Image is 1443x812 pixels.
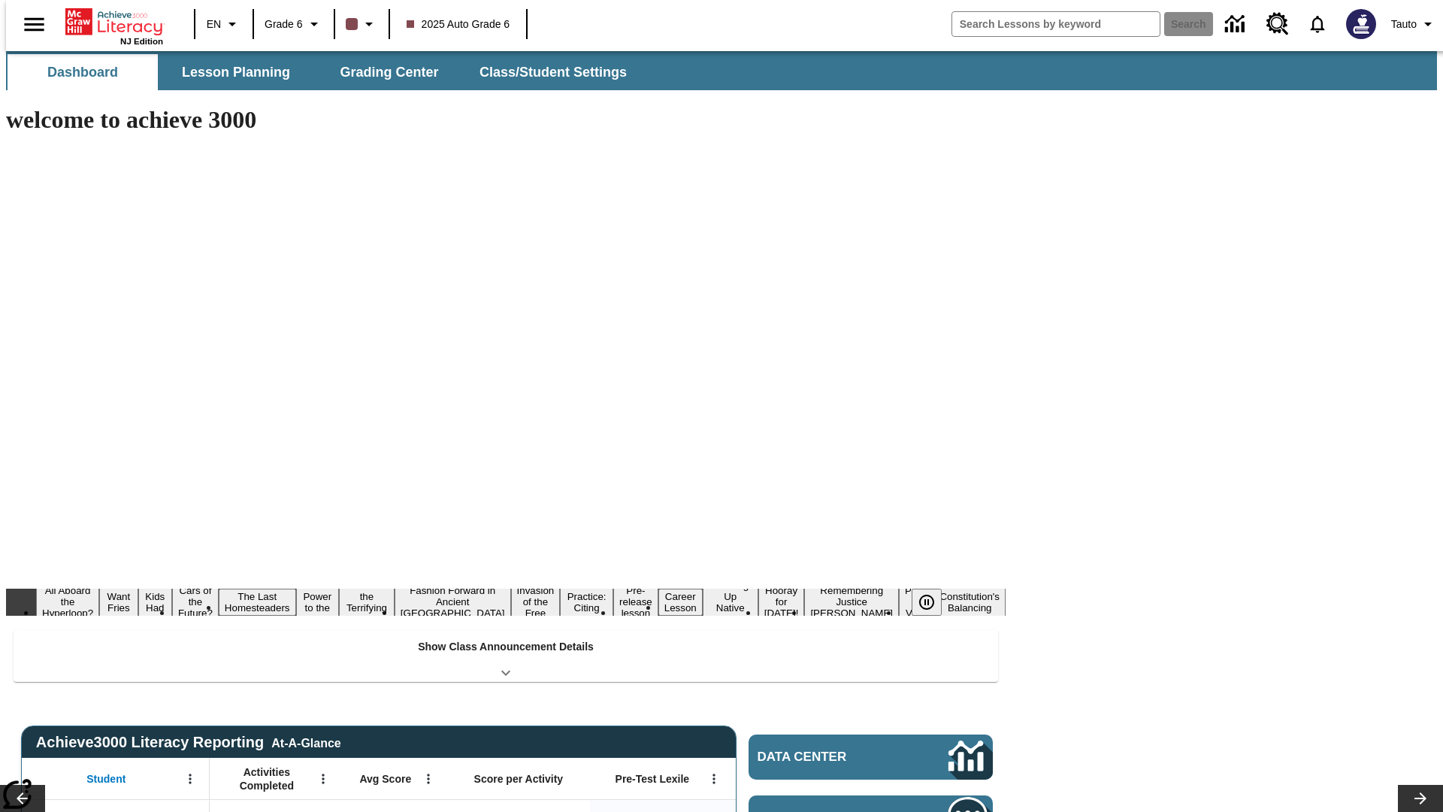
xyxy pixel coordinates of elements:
button: Lesson Planning [161,54,311,90]
span: Dashboard [47,64,118,81]
span: Score per Activity [474,772,564,786]
a: Data Center [1216,4,1257,45]
button: Pause [912,589,942,616]
img: Avatar [1346,9,1376,39]
input: search field [952,12,1160,36]
span: Pre-Test Lexile [616,772,690,786]
div: Pause [912,589,957,616]
span: 2025 Auto Grade 6 [407,17,510,32]
button: Slide 4 Cars of the Future? [172,583,219,621]
span: Grading Center [340,64,438,81]
a: Notifications [1298,5,1337,44]
span: Class/Student Settings [479,64,627,81]
div: Show Class Announcement Details [14,630,998,682]
button: Slide 15 Remembering Justice O'Connor [804,583,899,621]
button: Open side menu [12,2,56,47]
div: SubNavbar [6,54,640,90]
button: Slide 8 Fashion Forward in Ancient Rome [395,583,511,621]
button: Dashboard [8,54,158,90]
h1: welcome to achieve 3000 [6,106,1006,134]
div: Home [65,5,163,46]
div: At-A-Glance [271,734,340,750]
button: Open Menu [179,768,201,790]
button: Slide 1 All Aboard the Hyperloop? [36,583,99,621]
button: Slide 9 The Invasion of the Free CD [511,571,561,632]
button: Profile/Settings [1385,11,1443,38]
span: Lesson Planning [182,64,290,81]
button: Grading Center [314,54,464,90]
button: Slide 14 Hooray for Constitution Day! [758,583,805,621]
span: NJ Edition [120,37,163,46]
button: Slide 10 Mixed Practice: Citing Evidence [560,577,613,627]
button: Lesson carousel, Next [1398,785,1443,812]
button: Slide 3 Dirty Jobs Kids Had To Do [138,566,172,638]
button: Slide 17 The Constitution's Balancing Act [933,577,1006,627]
button: Slide 2 Do You Want Fries With That? [99,566,138,638]
div: SubNavbar [6,51,1437,90]
button: Open Menu [312,768,334,790]
a: Home [65,7,163,37]
button: Slide 6 Solar Power to the People [296,577,340,627]
button: Slide 13 Cooking Up Native Traditions [703,577,758,627]
span: Tauto [1391,17,1417,32]
button: Slide 11 Pre-release lesson [613,583,658,621]
p: Show Class Announcement Details [418,639,594,655]
a: Data Center [749,735,993,780]
span: Achieve3000 Literacy Reporting [36,734,341,751]
span: EN [207,17,221,32]
button: Slide 7 Attack of the Terrifying Tomatoes [339,577,395,627]
span: Activities Completed [217,765,316,792]
span: Data Center [758,750,898,765]
span: Student [86,772,126,786]
a: Resource Center, Will open in new tab [1257,4,1298,44]
button: Class color is dark brown. Change class color [340,11,384,38]
button: Class/Student Settings [467,54,639,90]
button: Grade: Grade 6, Select a grade [259,11,329,38]
button: Open Menu [703,768,725,790]
button: Open Menu [417,768,440,790]
button: Slide 12 Career Lesson [658,589,703,616]
span: Avg Score [359,772,411,786]
span: Grade 6 [265,17,303,32]
button: Select a new avatar [1337,5,1385,44]
button: Slide 16 Point of View [899,583,933,621]
button: Language: EN, Select a language [200,11,248,38]
button: Slide 5 The Last Homesteaders [219,589,296,616]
